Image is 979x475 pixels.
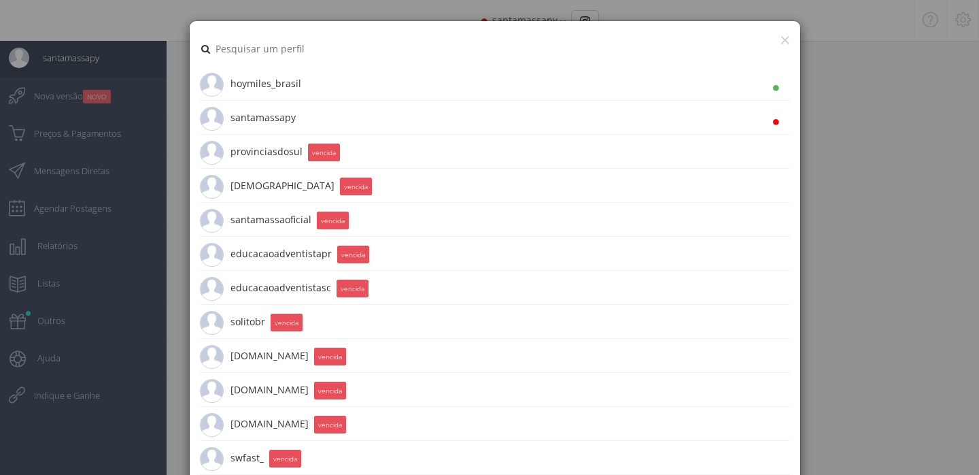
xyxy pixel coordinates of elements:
[337,246,369,263] small: vencida
[200,237,332,271] span: educacaoadventistapr
[314,348,346,365] small: vencida
[200,407,309,441] span: [DOMAIN_NAME]
[780,31,790,49] button: ×
[317,212,349,229] small: vencida
[271,314,303,331] small: vencida
[214,31,745,67] input: Pesquisar um perfil
[200,441,264,475] span: swfast_
[200,373,309,407] span: [DOMAIN_NAME]
[314,382,346,399] small: vencida
[337,280,368,297] small: vencida
[269,450,301,468] small: vencida
[200,203,311,237] span: santamassaoficial
[200,101,296,135] span: santamassapy
[200,67,301,101] span: hoymiles_brasil
[314,416,346,433] small: vencida
[200,271,331,305] span: educacaoadventistasc
[308,144,340,161] small: vencida
[340,178,372,195] small: vencida
[200,339,309,373] span: [DOMAIN_NAME]
[200,135,303,169] span: provinciasdosul
[200,169,334,203] span: [DEMOGRAPHIC_DATA]
[200,305,265,339] span: solitobr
